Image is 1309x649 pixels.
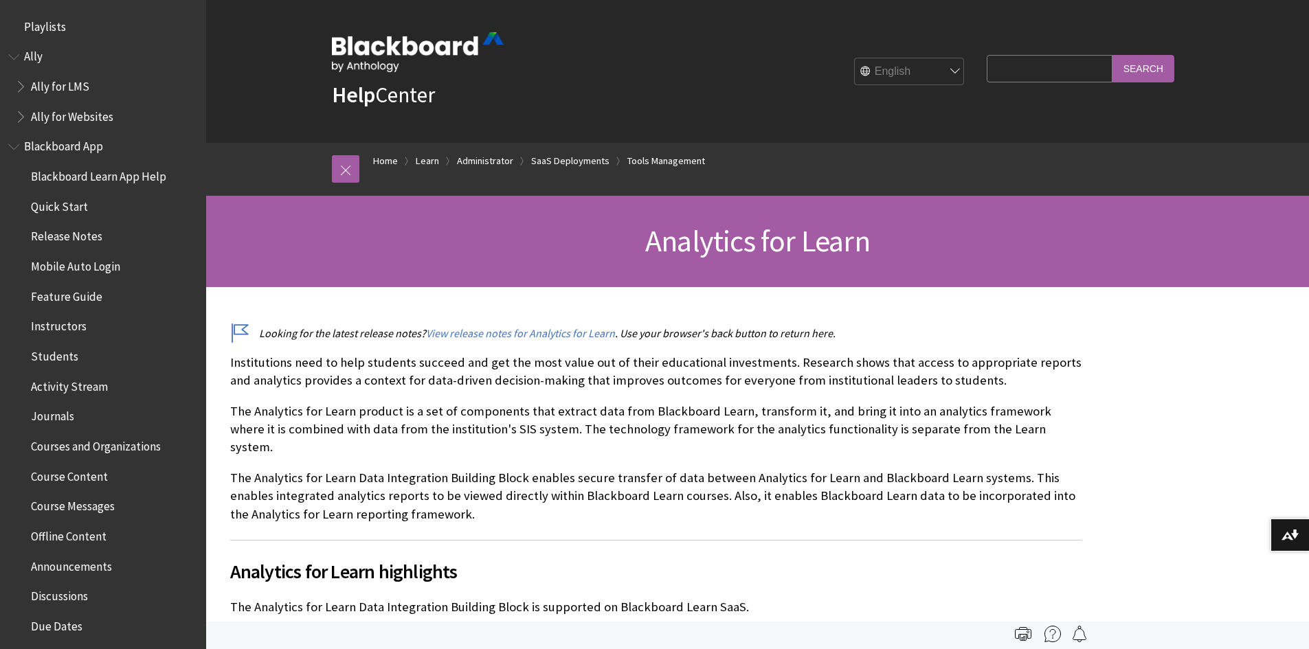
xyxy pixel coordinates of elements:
[31,105,113,124] span: Ally for Websites
[230,557,1082,586] span: Analytics for Learn highlights
[31,405,74,424] span: Journals
[31,465,108,483] span: Course Content
[1044,626,1061,642] img: More help
[31,555,112,573] span: Announcements
[31,495,115,514] span: Course Messages
[31,255,120,273] span: Mobile Auto Login
[373,152,398,170] a: Home
[332,81,435,109] a: HelpCenter
[645,222,870,260] span: Analytics for Learn
[31,225,102,244] span: Release Notes
[31,345,78,363] span: Students
[332,81,375,109] strong: Help
[855,58,965,86] select: Site Language Selector
[426,326,615,341] a: View release notes for Analytics for Learn
[230,469,1082,523] p: The Analytics for Learn Data Integration Building Block enables secure transfer of data between A...
[31,525,107,543] span: Offline Content
[230,354,1082,389] p: Institutions need to help students succeed and get the most value out of their educational invest...
[230,326,1082,341] p: Looking for the latest release notes? . Use your browser's back button to return here.
[31,435,161,453] span: Courses and Organizations
[24,135,103,154] span: Blackboard App
[627,152,705,170] a: Tools Management
[24,15,66,34] span: Playlists
[332,32,504,72] img: Blackboard by Anthology
[24,45,43,64] span: Ally
[230,598,1082,616] p: The Analytics for Learn Data Integration Building Block is supported on Blackboard Learn SaaS.
[457,152,513,170] a: Administrator
[531,152,609,170] a: SaaS Deployments
[1015,626,1031,642] img: Print
[31,615,82,633] span: Due Dates
[416,152,439,170] a: Learn
[31,375,108,394] span: Activity Stream
[31,584,88,603] span: Discussions
[31,75,89,93] span: Ally for LMS
[1071,626,1088,642] img: Follow this page
[1112,55,1174,82] input: Search
[31,285,102,304] span: Feature Guide
[31,315,87,334] span: Instructors
[230,402,1082,457] p: The Analytics for Learn product is a set of components that extract data from Blackboard Learn, t...
[31,165,166,183] span: Blackboard Learn App Help
[8,45,198,128] nav: Book outline for Anthology Ally Help
[31,195,88,214] span: Quick Start
[8,15,198,38] nav: Book outline for Playlists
